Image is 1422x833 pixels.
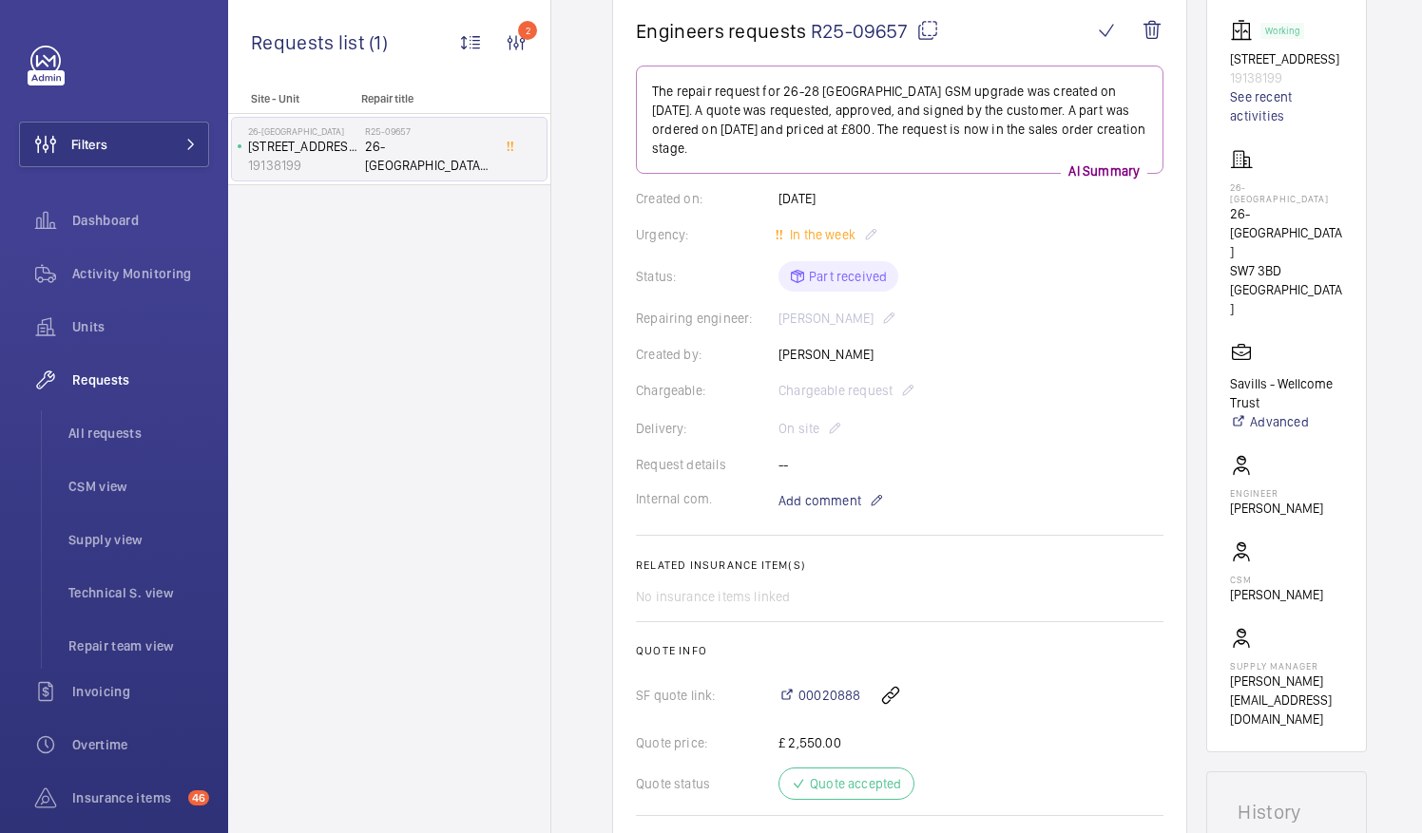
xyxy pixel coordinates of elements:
[652,82,1147,158] p: The repair request for 26-28 [GEOGRAPHIC_DATA] GSM upgrade was created on [DATE]. A quote was req...
[72,264,209,283] span: Activity Monitoring
[1230,261,1343,318] p: SW7 3BD [GEOGRAPHIC_DATA]
[798,686,860,705] span: 00020888
[636,19,807,43] span: Engineers requests
[188,790,209,805] span: 46
[1265,28,1299,34] p: Working
[248,137,357,156] p: [STREET_ADDRESS]
[365,137,490,175] span: 26-[GEOGRAPHIC_DATA] gsm upgrade
[1230,204,1343,261] p: 26-[GEOGRAPHIC_DATA]
[811,19,939,43] span: R25-09657
[68,424,209,443] span: All requests
[1230,374,1343,412] p: Savills - Wellcome Trust
[1230,487,1323,499] p: Engineer
[1230,660,1343,672] p: Supply manager
[1230,68,1343,87] p: 19138199
[72,682,209,701] span: Invoicing
[1230,49,1343,68] p: [STREET_ADDRESS]
[19,122,209,167] button: Filters
[361,92,487,105] p: Repair title
[1061,161,1147,180] p: AI Summary
[248,156,357,175] p: 19138199
[1230,499,1323,518] p: [PERSON_NAME]
[778,686,860,705] a: 00020888
[72,211,209,230] span: Dashboard
[636,644,1163,657] h2: Quote info
[72,317,209,336] span: Units
[248,125,357,137] p: 26-[GEOGRAPHIC_DATA]
[68,530,209,549] span: Supply view
[1230,585,1323,604] p: [PERSON_NAME]
[1238,803,1336,822] h1: History
[251,30,369,54] span: Requests list
[636,558,1163,572] h2: Related insurance item(s)
[68,583,209,602] span: Technical S. view
[71,135,107,154] span: Filters
[68,636,209,655] span: Repair team view
[365,125,490,137] h2: R25-09657
[72,788,181,807] span: Insurance items
[1230,574,1323,585] p: CSM
[1230,19,1260,42] img: elevator.svg
[778,491,861,510] span: Add comment
[72,735,209,754] span: Overtime
[1230,672,1343,729] p: [PERSON_NAME][EMAIL_ADDRESS][DOMAIN_NAME]
[68,477,209,496] span: CSM view
[1230,181,1343,204] p: 26-[GEOGRAPHIC_DATA]
[1230,87,1343,125] a: See recent activities
[228,92,354,105] p: Site - Unit
[1230,412,1343,431] a: Advanced
[72,370,209,389] span: Requests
